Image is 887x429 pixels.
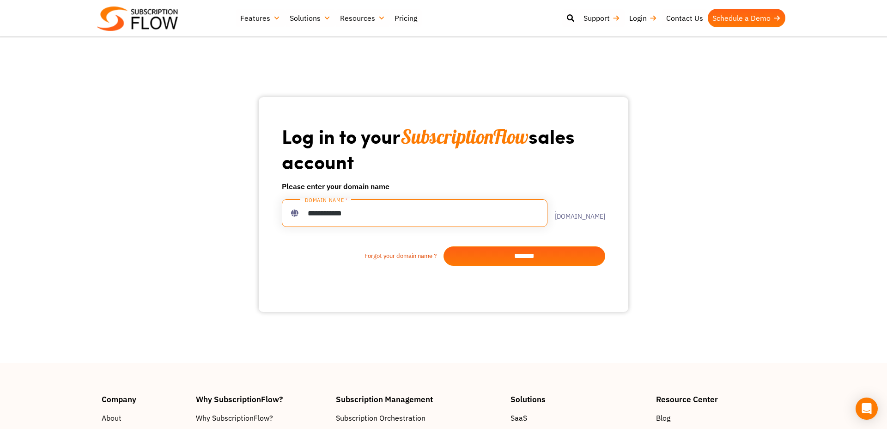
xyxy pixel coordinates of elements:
h4: Subscription Management [336,395,501,403]
a: Forgot your domain name ? [282,251,443,261]
a: Why SubscriptionFlow? [196,412,327,423]
span: Subscription Orchestration [336,412,425,423]
a: Features [236,9,285,27]
img: Subscriptionflow [97,6,178,31]
span: Blog [656,412,670,423]
a: Support [579,9,625,27]
a: Schedule a Demo [708,9,785,27]
span: SubscriptionFlow [401,124,529,149]
h4: Resource Center [656,395,785,403]
h6: Please enter your domain name [282,181,605,192]
a: Solutions [285,9,335,27]
h1: Log in to your sales account [282,124,605,173]
a: Contact Us [662,9,708,27]
h4: Company [102,395,187,403]
h4: Solutions [510,395,647,403]
span: SaaS [510,412,527,423]
a: SaaS [510,412,647,423]
a: Login [625,9,662,27]
a: Resources [335,9,390,27]
span: About [102,412,122,423]
a: Pricing [390,9,422,27]
h4: Why SubscriptionFlow? [196,395,327,403]
a: Subscription Orchestration [336,412,501,423]
div: Open Intercom Messenger [856,398,878,420]
a: About [102,412,187,423]
span: Why SubscriptionFlow? [196,412,273,423]
a: Blog [656,412,785,423]
label: .[DOMAIN_NAME] [547,207,605,220]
